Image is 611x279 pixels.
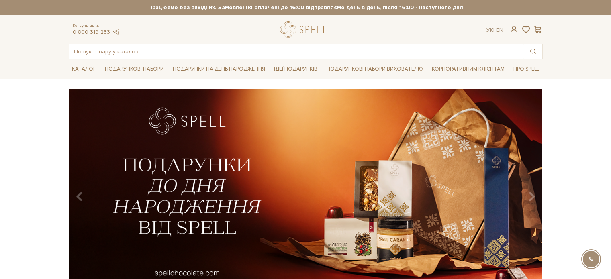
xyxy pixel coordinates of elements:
[524,44,542,59] button: Пошук товару у каталозі
[102,63,167,75] a: Подарункові набори
[486,26,503,34] div: Ук
[112,29,120,35] a: telegram
[510,63,542,75] a: Про Spell
[73,23,120,29] span: Консультація:
[496,26,503,33] a: En
[271,63,321,75] a: Ідеї подарунків
[170,63,268,75] a: Подарунки на День народження
[493,26,495,33] span: |
[429,62,508,76] a: Корпоративним клієнтам
[69,63,99,75] a: Каталог
[69,44,524,59] input: Пошук товару у каталозі
[73,29,110,35] a: 0 800 319 233
[69,4,543,11] strong: Працюємо без вихідних. Замовлення оплачені до 16:00 відправляємо день в день, після 16:00 - насту...
[323,62,426,76] a: Подарункові набори вихователю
